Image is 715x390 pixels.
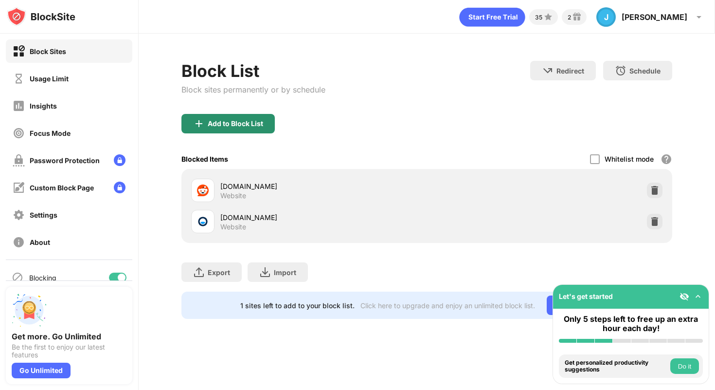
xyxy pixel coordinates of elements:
div: Let's get started [559,292,613,300]
img: favicons [197,216,209,227]
div: Redirect [556,67,584,75]
img: favicons [197,185,209,196]
div: Add to Block List [208,120,263,128]
img: focus-off.svg [13,127,25,139]
img: about-off.svg [13,236,25,248]
div: Usage Limit [30,74,69,83]
div: 1 sites left to add to your block list. [240,301,355,310]
div: animation [459,7,525,27]
div: Export [208,268,230,277]
img: lock-menu.svg [114,154,125,166]
div: Blocking [29,274,56,282]
div: Import [274,268,296,277]
div: Get more. Go Unlimited [12,332,126,341]
div: 2 [568,14,571,21]
div: Website [220,191,246,200]
img: lock-menu.svg [114,182,125,193]
img: blocking-icon.svg [12,272,23,283]
div: Block List [181,61,325,81]
img: logo-blocksite.svg [7,7,75,26]
img: points-small.svg [542,11,554,23]
div: Insights [30,102,57,110]
div: Website [220,223,246,231]
img: time-usage-off.svg [13,73,25,85]
div: Block Sites [30,47,66,56]
div: 35 [535,14,542,21]
img: customize-block-page-off.svg [13,182,25,194]
img: eye-not-visible.svg [679,292,689,301]
img: insights-off.svg [13,100,25,112]
img: reward-small.svg [571,11,583,23]
img: block-on.svg [13,45,25,57]
div: Only 5 steps left to free up an extra hour each day! [559,315,703,333]
div: [PERSON_NAME] [622,12,687,22]
img: omni-setup-toggle.svg [693,292,703,301]
div: Blocked Items [181,155,228,163]
div: Focus Mode [30,129,71,137]
div: Get personalized productivity suggestions [565,359,668,373]
div: Schedule [629,67,661,75]
div: Block sites permanently or by schedule [181,85,325,94]
div: Go Unlimited [12,363,71,378]
button: Do it [670,358,699,374]
img: password-protection-off.svg [13,154,25,167]
div: Click here to upgrade and enjoy an unlimited block list. [360,301,535,310]
div: [DOMAIN_NAME] [220,212,427,223]
div: J [596,7,616,27]
div: Password Protection [30,156,100,165]
div: Be the first to enjoy our latest features [12,343,126,359]
div: [DOMAIN_NAME] [220,181,427,191]
img: settings-off.svg [13,209,25,221]
div: Go Unlimited [547,296,613,315]
div: About [30,238,50,246]
div: Settings [30,211,57,219]
img: push-unlimited.svg [12,293,47,328]
div: Custom Block Page [30,184,94,192]
div: Whitelist mode [605,155,654,163]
